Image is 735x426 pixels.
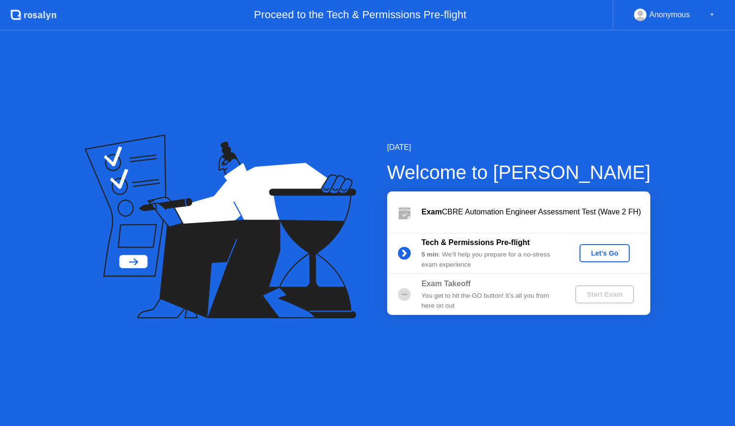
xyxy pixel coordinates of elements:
button: Start Exam [575,285,634,303]
div: Let's Go [583,249,626,257]
div: Welcome to [PERSON_NAME] [387,158,651,187]
div: You get to hit the GO button! It’s all you from here on out [422,291,559,311]
b: 5 min [422,251,439,258]
div: [DATE] [387,142,651,153]
div: Start Exam [579,291,630,298]
b: Exam Takeoff [422,280,471,288]
button: Let's Go [579,244,630,262]
div: Anonymous [649,9,690,21]
b: Tech & Permissions Pre-flight [422,238,530,247]
div: ▼ [710,9,714,21]
b: Exam [422,208,442,216]
div: CBRE Automation Engineer Assessment Test (Wave 2 FH) [422,206,650,218]
div: : We’ll help you prepare for a no-stress exam experience [422,250,559,269]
